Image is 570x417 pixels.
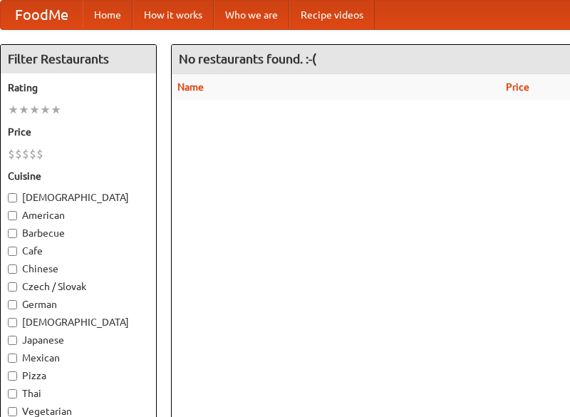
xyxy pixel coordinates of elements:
a: Recipe videos [289,1,375,29]
label: German [8,297,149,312]
label: Mexican [8,351,149,365]
input: Japanese [8,336,17,345]
input: Pizza [8,371,17,381]
label: Japanese [8,333,149,347]
ng-pluralize: No restaurants found. :-( [179,52,316,66]
input: [DEMOGRAPHIC_DATA] [8,318,17,327]
h4: Filter Restaurants [1,45,156,73]
input: American [8,211,17,220]
input: Thai [8,389,17,398]
a: Name [177,81,204,93]
li: ★ [51,102,61,118]
li: ★ [40,102,51,118]
h5: Rating [8,81,149,95]
input: Mexican [8,354,17,363]
input: Vegetarian [8,407,17,416]
a: How it works [133,1,214,29]
li: $ [36,146,43,162]
input: Chinese [8,264,17,274]
label: Pizza [8,369,149,383]
input: Czech / Slovak [8,282,17,292]
a: Who we are [214,1,289,29]
li: ★ [29,102,40,118]
li: $ [22,146,29,162]
label: American [8,208,149,222]
li: ★ [19,102,29,118]
label: [DEMOGRAPHIC_DATA] [8,190,149,205]
li: ★ [8,102,19,118]
h5: Price [8,125,149,139]
li: $ [8,146,15,162]
input: German [8,300,17,309]
label: Thai [8,386,149,401]
li: $ [29,146,36,162]
label: Cafe [8,244,149,258]
label: [DEMOGRAPHIC_DATA] [8,315,149,329]
a: Price [506,81,529,93]
a: Home [83,1,133,29]
input: Barbecue [8,229,17,238]
label: Chinese [8,262,149,276]
label: Czech / Slovak [8,279,149,294]
input: [DEMOGRAPHIC_DATA] [8,193,17,202]
input: Cafe [8,247,17,256]
li: $ [15,146,22,162]
a: FoodMe [1,1,83,29]
label: Barbecue [8,226,149,240]
h5: Cuisine [8,169,149,183]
